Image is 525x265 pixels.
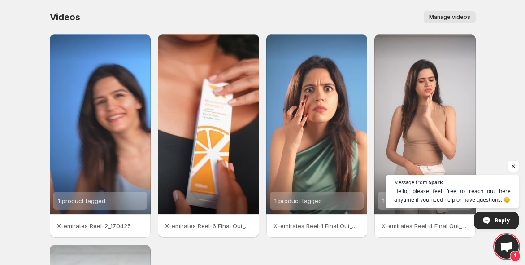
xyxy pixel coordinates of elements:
[495,212,510,228] span: Reply
[394,180,427,185] span: Message from
[394,187,511,204] span: Hello, please feel free to reach out here anytime if you need help or have questions. 😊
[424,11,476,23] button: Manage videos
[50,12,80,22] span: Videos
[429,13,470,21] span: Manage videos
[429,180,443,185] span: Spark
[57,221,144,230] p: X-emirates Reel-2_170425
[495,234,519,259] div: Open chat
[382,221,469,230] p: X-emirates Reel-4 Final Out_310325
[273,221,360,230] p: X-emirates Reel-1 Final Out_030425
[382,197,430,204] span: 1 product tagged
[165,221,252,230] p: X-emirates Reel-6 Final Out_020225
[510,251,521,261] span: 1
[58,197,105,204] span: 1 product tagged
[274,197,322,204] span: 1 product tagged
